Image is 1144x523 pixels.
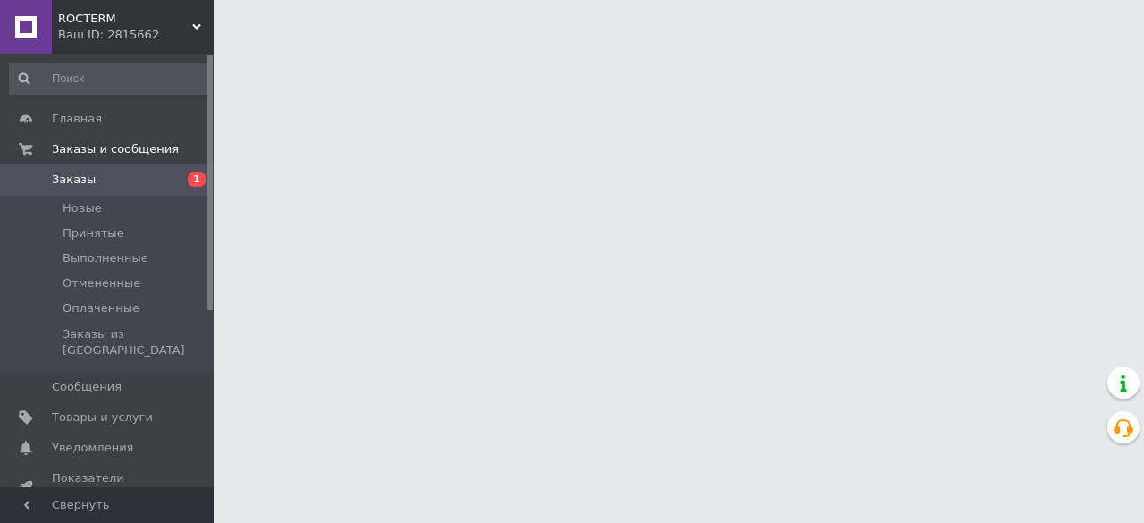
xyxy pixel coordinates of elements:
span: Принятые [63,225,124,241]
div: Ваш ID: 2815662 [58,27,214,43]
span: Показатели работы компании [52,470,165,502]
span: Отмененные [63,275,140,291]
span: Заказы из [GEOGRAPHIC_DATA] [63,326,209,359]
span: Новые [63,200,102,216]
span: Товары и услуги [52,409,153,426]
span: Оплаченные [63,300,139,316]
span: ROCTERM [58,11,192,27]
span: Сообщения [52,379,122,395]
input: Поиск [9,63,211,95]
span: 1 [188,172,206,187]
span: Заказы и сообщения [52,141,179,157]
span: Выполненные [63,250,148,266]
span: Уведомления [52,440,133,456]
span: Главная [52,111,102,127]
span: Заказы [52,172,96,188]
